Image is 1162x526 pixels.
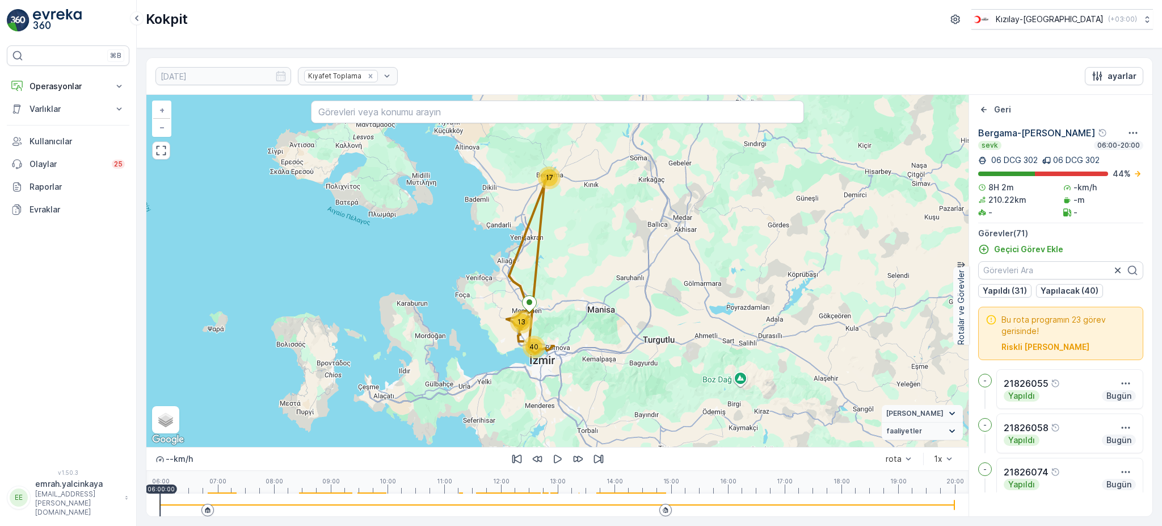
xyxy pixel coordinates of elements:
[7,153,129,176] a: Olaylar25
[1108,15,1137,24] p: ( +03:00 )
[988,207,992,218] p: -
[7,469,129,476] span: v 1.50.3
[1073,207,1077,218] p: -
[510,311,533,333] div: 13
[538,166,561,189] div: 17
[7,130,129,153] a: Kullanıcılar
[1073,182,1097,193] p: -km/h
[946,478,964,485] p: 20:00
[30,81,107,92] p: Operasyonlar
[30,181,125,193] p: Raporlar
[720,478,736,485] p: 16:00
[978,261,1143,279] input: Görevleri Ara
[159,122,165,132] span: −
[983,420,987,429] p: -
[1007,479,1036,490] p: Yapıldı
[994,244,1063,255] p: Geçici Görev Ekle
[955,270,967,345] p: Rotalar ve Görevler
[311,101,804,123] input: Görevleri veya konumu arayın
[1001,314,1136,337] span: Bu rota programın 23 görev gerisinde!
[30,136,125,147] p: Kullanıcılar
[1001,341,1089,353] p: Riskli [PERSON_NAME]
[978,104,1011,115] a: Geri
[1073,194,1085,206] p: -m
[546,173,553,182] span: 17
[1004,377,1049,390] p: 21826055
[1036,284,1103,298] button: Yapılacak (40)
[996,14,1104,25] p: Kızılay-[GEOGRAPHIC_DATA]
[971,13,991,26] img: k%C4%B1z%C4%B1lay_jywRncg.png
[1051,467,1060,477] div: Yardım Araç İkonu
[149,432,187,447] a: Bu bölgeyi Google Haritalar'da açın (yeni pencerede açılır)
[988,182,1014,193] p: 8H 2m
[1108,70,1136,82] p: ayarlar
[1053,155,1100,166] p: 06 DCG 302
[33,9,82,32] img: logo_light-DOdMpM7g.png
[983,285,1027,297] p: Yapıldı (31)
[322,478,340,485] p: 09:00
[7,198,129,221] a: Evraklar
[1004,421,1049,435] p: 21826058
[166,453,193,465] p: -- km/h
[989,155,1038,166] p: 06 DCG 302
[890,478,907,485] p: 19:00
[159,105,165,115] span: +
[149,432,187,447] img: Google
[978,228,1143,239] p: Görevler ( 71 )
[1085,67,1143,85] button: ayarlar
[886,427,922,436] span: faaliyetler
[833,478,850,485] p: 18:00
[148,486,175,492] p: 06:00:00
[1004,465,1049,479] p: 21826074
[437,478,452,485] p: 11:00
[1105,390,1132,402] p: Bugün
[971,9,1153,30] button: Kızılay-[GEOGRAPHIC_DATA](+03:00)
[10,489,28,507] div: EE
[988,194,1026,206] p: 210.22km
[978,284,1032,298] button: Yapıldı (31)
[934,454,942,464] div: 1x
[30,204,125,215] p: Evraklar
[983,465,987,474] p: -
[7,98,129,120] button: Varlıklar
[663,478,679,485] p: 15:00
[155,67,291,85] input: dd/mm/yyyy
[994,104,1011,115] p: Geri
[30,103,107,115] p: Varlıklar
[1051,379,1060,388] div: Yardım Araç İkonu
[523,336,545,358] div: 40
[110,51,121,60] p: ⌘B
[152,478,170,485] p: 06:00
[886,409,944,418] span: [PERSON_NAME]
[7,9,30,32] img: logo
[209,478,226,485] p: 07:00
[550,478,566,485] p: 13:00
[978,244,1063,255] a: Geçici Görev Ekle
[1096,141,1141,150] p: 06:00-20:00
[153,119,170,136] a: Uzaklaştır
[777,478,793,485] p: 17:00
[882,423,963,440] summary: faaliyetler
[607,478,623,485] p: 14:00
[529,343,538,351] span: 40
[266,478,283,485] p: 08:00
[114,160,123,169] p: 25
[153,102,170,119] a: Yakınlaştır
[30,158,105,170] p: Olaylar
[35,490,119,517] p: [EMAIL_ADDRESS][PERSON_NAME][DOMAIN_NAME]
[7,478,129,517] button: EEemrah.yalcinkaya[EMAIL_ADDRESS][PERSON_NAME][DOMAIN_NAME]
[493,478,510,485] p: 12:00
[35,478,119,490] p: emrah.yalcinkaya
[153,407,178,432] a: Layers
[7,176,129,198] a: Raporlar
[1041,285,1098,297] p: Yapılacak (40)
[983,376,987,385] p: -
[1098,128,1107,137] div: Yardım Araç İkonu
[1007,435,1036,446] p: Yapıldı
[1105,435,1132,446] p: Bugün
[1001,341,1089,353] button: Riskli Görevleri Seçin
[886,454,902,464] div: rota
[1113,168,1131,179] p: 44 %
[380,478,396,485] p: 10:00
[517,318,525,326] span: 13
